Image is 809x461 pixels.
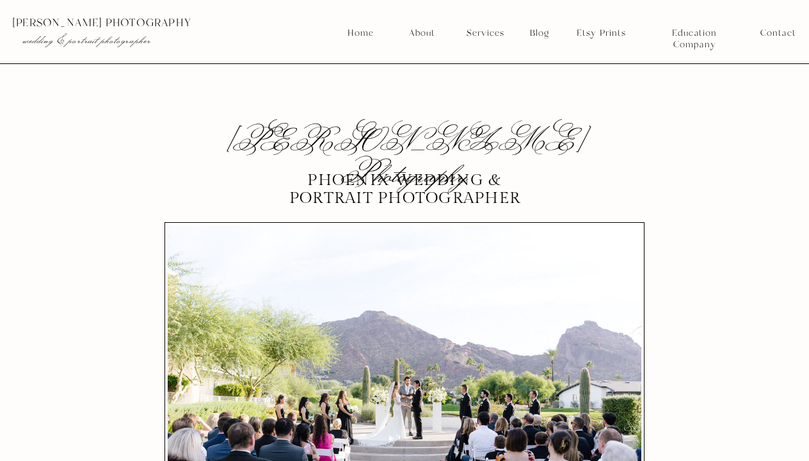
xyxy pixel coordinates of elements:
[405,28,438,39] a: About
[12,17,204,29] p: [PERSON_NAME] photography
[461,28,509,39] a: Services
[525,28,554,39] a: Blog
[22,34,178,47] p: wedding & portrait photographer
[760,28,796,39] a: Contact
[347,28,374,39] a: Home
[283,172,527,207] p: Phoenix Wedding & portrait photographer
[572,28,630,39] a: Etsy Prints
[650,28,739,39] a: Education Company
[189,126,621,157] h2: [PERSON_NAME] Photography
